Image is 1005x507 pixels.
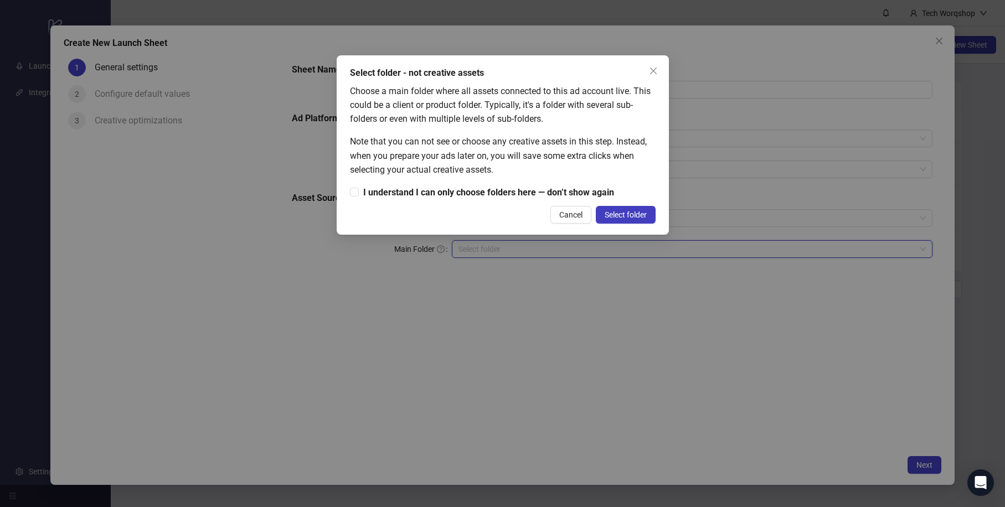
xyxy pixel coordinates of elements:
button: Cancel [550,206,591,224]
span: close [649,66,658,75]
span: Cancel [559,210,583,219]
div: Select folder - not creative assets [350,66,656,80]
button: Close [645,62,662,80]
div: Choose a main folder where all assets connected to this ad account live. This could be a client o... [350,84,656,126]
span: Select folder [605,210,647,219]
div: Note that you can not see or choose any creative assets in this step. Instead, when you prepare y... [350,134,656,176]
button: Select folder [596,206,656,224]
div: Open Intercom Messenger [967,469,994,496]
span: I understand I can only choose folders here — don’t show again [359,185,619,199]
